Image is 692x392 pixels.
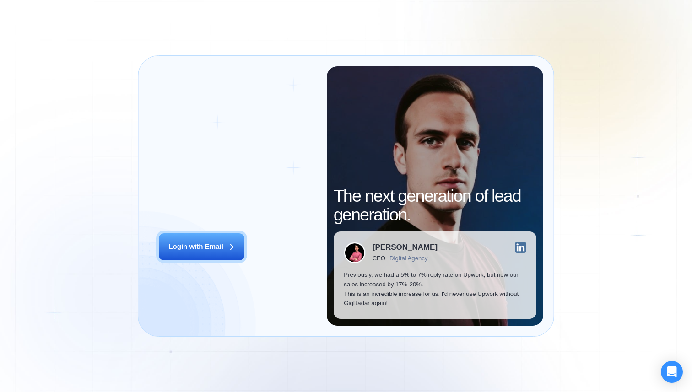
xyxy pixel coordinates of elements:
h2: The next generation of lead generation. [334,187,537,225]
div: Open Intercom Messenger [661,361,683,383]
div: Digital Agency [389,255,427,262]
div: [PERSON_NAME] [373,243,438,251]
button: Login with Email [159,233,244,260]
div: CEO [373,255,385,262]
p: Previously, we had a 5% to 7% reply rate on Upwork, but now our sales increased by 17%-20%. This ... [344,270,526,308]
div: Login with Email [168,242,223,252]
